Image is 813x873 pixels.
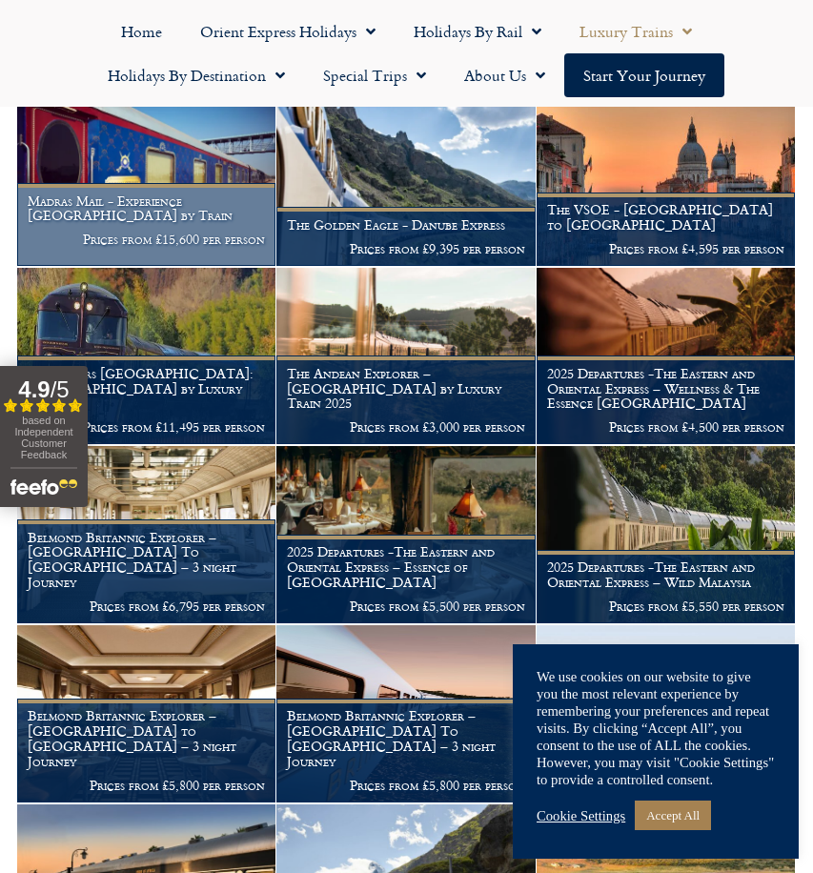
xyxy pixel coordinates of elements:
[17,268,276,446] a: Seven Stars [GEOGRAPHIC_DATA]: [GEOGRAPHIC_DATA] by Luxury Train Prices from £11,495 per person
[537,807,625,824] a: Cookie Settings
[287,217,524,233] h1: The Golden Eagle - Danube Express
[287,241,524,256] p: Prices from £9,395 per person
[287,778,524,793] p: Prices from £5,800 per person
[537,668,775,788] div: We use cookies on our website to give you the most relevant experience by remembering your prefer...
[17,89,276,267] a: Madras Mail - Experience [GEOGRAPHIC_DATA] by Train Prices from £15,600 per person
[28,419,265,435] p: Prices from £11,495 per person
[28,193,265,224] h1: Madras Mail - Experience [GEOGRAPHIC_DATA] by Train
[181,10,395,53] a: Orient Express Holidays
[537,89,795,266] img: Orient Express Special Venice compressed
[276,89,536,267] a: The Golden Eagle - Danube Express Prices from £9,395 per person
[395,10,560,53] a: Holidays by Rail
[276,268,536,446] a: The Andean Explorer – [GEOGRAPHIC_DATA] by Luxury Train 2025 Prices from £3,000 per person
[547,419,784,435] p: Prices from £4,500 per person
[537,89,796,267] a: The VSOE - [GEOGRAPHIC_DATA] to [GEOGRAPHIC_DATA] Prices from £4,595 per person
[287,419,524,435] p: Prices from £3,000 per person
[287,708,524,768] h1: Belmond Britannic Explorer – [GEOGRAPHIC_DATA] To [GEOGRAPHIC_DATA] – 3 night Journey
[287,599,524,614] p: Prices from £5,500 per person
[10,10,803,97] nav: Menu
[547,241,784,256] p: Prices from £4,595 per person
[276,446,536,624] a: 2025 Departures -The Eastern and Oriental Express – Essence of [GEOGRAPHIC_DATA] Prices from £5,5...
[445,53,564,97] a: About Us
[28,232,265,247] p: Prices from £15,600 per person
[547,559,784,590] h1: 2025 Departures -The Eastern and Oriental Express – Wild Malaysia
[547,202,784,233] h1: The VSOE - [GEOGRAPHIC_DATA] to [GEOGRAPHIC_DATA]
[287,366,524,411] h1: The Andean Explorer – [GEOGRAPHIC_DATA] by Luxury Train 2025
[287,544,524,589] h1: 2025 Departures -The Eastern and Oriental Express – Essence of [GEOGRAPHIC_DATA]
[537,268,796,446] a: 2025 Departures -The Eastern and Oriental Express – Wellness & The Essence [GEOGRAPHIC_DATA] Pric...
[564,53,724,97] a: Start your Journey
[304,53,445,97] a: Special Trips
[537,446,796,624] a: 2025 Departures -The Eastern and Oriental Express – Wild Malaysia Prices from £5,550 per person
[560,10,711,53] a: Luxury Trains
[17,446,276,624] a: Belmond Britannic Explorer – [GEOGRAPHIC_DATA] To [GEOGRAPHIC_DATA] – 3 night Journey Prices from...
[89,53,304,97] a: Holidays by Destination
[537,625,796,803] a: Day trip: The Garden of England on board the Belmond British Pullman Prices from £435 per person
[17,625,276,803] a: Belmond Britannic Explorer – [GEOGRAPHIC_DATA] to [GEOGRAPHIC_DATA] – 3 night Journey Prices from...
[28,599,265,614] p: Prices from £6,795 per person
[28,778,265,793] p: Prices from £5,800 per person
[102,10,181,53] a: Home
[547,599,784,614] p: Prices from £5,550 per person
[276,625,536,803] a: Belmond Britannic Explorer – [GEOGRAPHIC_DATA] To [GEOGRAPHIC_DATA] – 3 night Journey Prices from...
[547,366,784,411] h1: 2025 Departures -The Eastern and Oriental Express – Wellness & The Essence [GEOGRAPHIC_DATA]
[28,530,265,590] h1: Belmond Britannic Explorer – [GEOGRAPHIC_DATA] To [GEOGRAPHIC_DATA] – 3 night Journey
[28,366,265,411] h1: Seven Stars [GEOGRAPHIC_DATA]: [GEOGRAPHIC_DATA] by Luxury Train
[635,801,711,830] a: Accept All
[28,708,265,768] h1: Belmond Britannic Explorer – [GEOGRAPHIC_DATA] to [GEOGRAPHIC_DATA] – 3 night Journey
